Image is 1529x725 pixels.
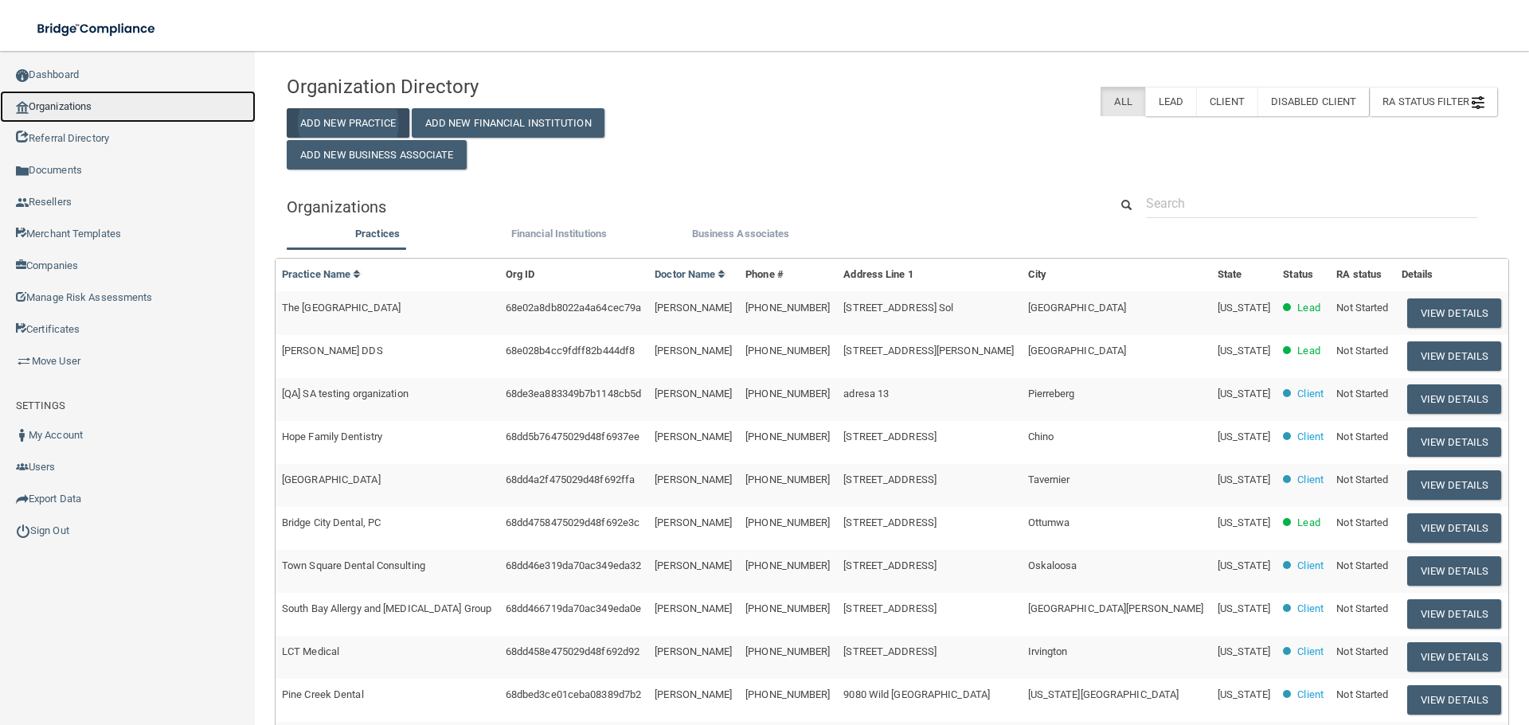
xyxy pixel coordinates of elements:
[1336,388,1388,400] span: Not Started
[745,645,830,657] span: [PHONE_NUMBER]
[739,259,837,291] th: Phone #
[282,474,381,485] span: [GEOGRAPHIC_DATA]
[282,302,401,314] span: The [GEOGRAPHIC_DATA]
[511,228,607,240] span: Financial Institutions
[1297,298,1320,318] p: Lead
[1472,96,1484,109] img: icon-filter@2x.21656d0b.png
[1028,431,1054,442] span: Chino
[506,559,641,571] span: 68dd46e319da70ac349eda32
[295,224,460,244] label: Practices
[1211,259,1277,291] th: State
[655,302,732,314] span: [PERSON_NAME]
[655,516,732,528] span: [PERSON_NAME]
[1028,388,1075,400] span: Pierreberg
[745,345,830,357] span: [PHONE_NUMBER]
[1257,87,1370,116] label: Disabled Client
[655,474,732,485] span: [PERSON_NAME]
[282,345,383,357] span: [PERSON_NAME] DDS
[1336,431,1388,442] span: Not Started
[1407,556,1501,586] button: View Details
[506,688,641,700] span: 68dbed3ce01ceba08389d7b2
[282,688,364,700] span: Pine Creek Dental
[1297,384,1324,403] p: Client
[499,259,648,291] th: Org ID
[282,388,409,400] span: [QA] SA testing organization
[16,396,65,415] label: SETTINGS
[355,228,400,240] span: Practices
[1218,645,1270,657] span: [US_STATE]
[1407,599,1501,629] button: View Details
[1028,474,1070,485] span: Tavernier
[506,431,639,442] span: 68dd5b76475029d48f6937ee
[1218,388,1270,400] span: [US_STATE]
[1336,602,1388,614] span: Not Started
[655,645,732,657] span: [PERSON_NAME]
[1022,259,1211,291] th: City
[1407,642,1501,672] button: View Details
[1297,427,1324,446] p: Client
[843,602,937,614] span: [STREET_ADDRESS]
[1145,87,1196,116] label: Lead
[1407,384,1501,414] button: View Details
[1146,189,1477,218] input: Search
[1297,685,1324,704] p: Client
[1297,599,1324,618] p: Client
[843,559,937,571] span: [STREET_ADDRESS]
[1218,345,1270,357] span: [US_STATE]
[476,224,642,244] label: Financial Institutions
[1218,302,1270,314] span: [US_STATE]
[282,602,491,614] span: South Bay Allergy and [MEDICAL_DATA] Group
[843,516,937,528] span: [STREET_ADDRESS]
[506,345,635,357] span: 68e028b4cc9fdff82b444df8
[1395,259,1508,291] th: Details
[1382,95,1484,107] span: RA Status Filter
[745,431,830,442] span: [PHONE_NUMBER]
[843,345,1014,357] span: [STREET_ADDRESS][PERSON_NAME]
[1028,516,1070,528] span: Ottumwa
[745,602,830,614] span: [PHONE_NUMBER]
[1028,602,1204,614] span: [GEOGRAPHIC_DATA][PERSON_NAME]
[506,388,641,400] span: 68de3ea883349b7b1148cb5d
[16,461,29,474] img: icon-users.e205127d.png
[506,645,639,657] span: 68dd458e475029d48f692d92
[1336,688,1388,700] span: Not Started
[1218,688,1270,700] span: [US_STATE]
[1277,259,1330,291] th: Status
[1297,341,1320,361] p: Lead
[745,688,830,700] span: [PHONE_NUMBER]
[506,516,639,528] span: 68dd4758475029d48f692e3c
[506,302,641,314] span: 68e02a8db8022a4a64cec79a
[843,474,937,485] span: [STREET_ADDRESS]
[843,388,889,400] span: adresa 13
[468,224,650,248] li: Financial Institutions
[843,431,937,442] span: [STREET_ADDRESS]
[1028,688,1179,700] span: [US_STATE][GEOGRAPHIC_DATA]
[655,388,732,400] span: [PERSON_NAME]
[1336,302,1388,314] span: Not Started
[655,688,732,700] span: [PERSON_NAME]
[843,688,990,700] span: 9080 Wild [GEOGRAPHIC_DATA]
[655,559,732,571] span: [PERSON_NAME]
[16,197,29,209] img: ic_reseller.de258add.png
[650,224,831,248] li: Business Associate
[1028,302,1127,314] span: [GEOGRAPHIC_DATA]
[412,108,604,138] button: Add New Financial Institution
[16,429,29,442] img: ic_user_dark.df1a06c3.png
[1218,431,1270,442] span: [US_STATE]
[282,645,339,657] span: LCT Medical
[16,69,29,82] img: ic_dashboard_dark.d01f4a41.png
[1297,513,1320,532] p: Lead
[1407,470,1501,500] button: View Details
[282,559,425,571] span: Town Square Dental Consulting
[1407,685,1501,715] button: View Details
[1330,259,1395,291] th: RA status
[287,140,467,170] button: Add New Business Associate
[24,13,170,45] img: bridge_compliance_login_screen.278c3ca4.svg
[1028,645,1068,657] span: Irvington
[282,516,381,528] span: Bridge City Dental, PC
[282,431,382,442] span: Hope Family Dentistry
[745,302,830,314] span: [PHONE_NUMBER]
[692,228,790,240] span: Business Associates
[1297,556,1324,575] p: Client
[843,302,953,314] span: [STREET_ADDRESS] Sol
